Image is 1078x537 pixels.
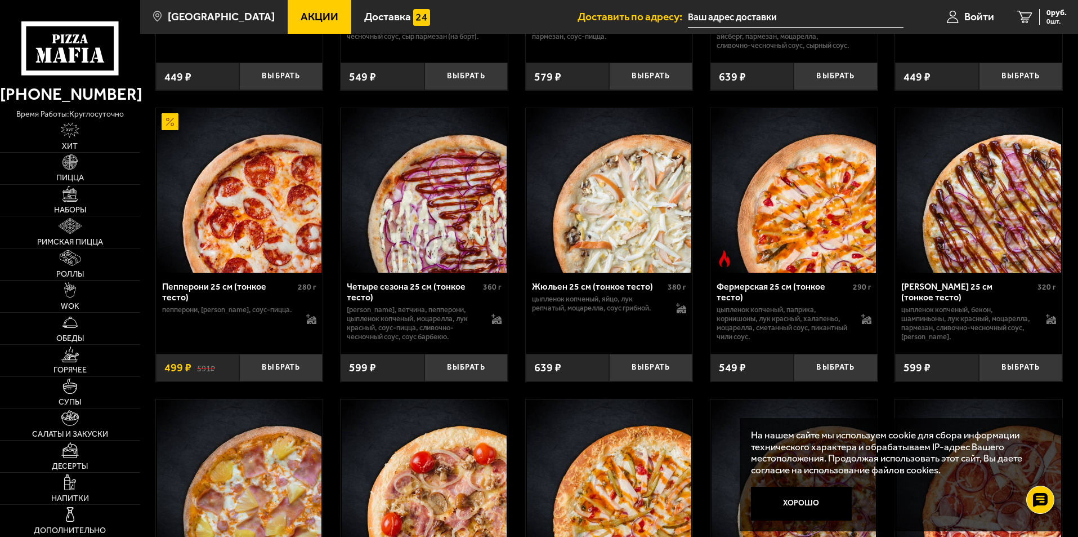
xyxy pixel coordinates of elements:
[901,305,1035,341] p: цыпленок копченый, бекон, шампиньоны, лук красный, моцарелла, пармезан, сливочно-чесночный соус, ...
[964,11,994,22] span: Войти
[52,463,88,471] span: Десерты
[716,250,733,267] img: Острое блюдо
[609,354,692,381] button: Выбрать
[349,361,376,374] span: 599 ₽
[712,108,876,273] img: Фермерская 25 см (тонкое тесто)
[56,270,84,278] span: Роллы
[413,9,430,26] img: 15daf4d41897b9f0e9f617042186c801.svg
[164,70,191,83] span: 449 ₽
[895,108,1062,273] a: Чикен Барбекю 25 см (тонкое тесто)
[534,70,561,83] span: 579 ₽
[483,282,502,292] span: 360 г
[979,354,1062,381] button: Выбрать
[1046,9,1067,17] span: 0 руб.
[1046,18,1067,25] span: 0 шт.
[51,495,89,503] span: Напитки
[710,108,878,273] a: Острое блюдоФермерская 25 см (тонкое тесто)
[532,295,665,313] p: цыпленок копченый, яйцо, лук репчатый, моцарелла, соус грибной.
[197,362,215,374] s: 591 ₽
[53,366,87,374] span: Горячее
[341,108,508,273] a: Четыре сезона 25 см (тонкое тесто)
[162,281,296,303] div: Пепперони 25 см (тонкое тесто)
[751,429,1045,476] p: На нашем сайте мы используем cookie для сбора информации технического характера и обрабатываем IP...
[59,398,81,406] span: Супы
[62,143,78,150] span: Хит
[534,361,561,374] span: 639 ₽
[717,281,850,303] div: Фермерская 25 см (тонкое тесто)
[56,174,84,182] span: Пицца
[156,108,323,273] a: АкционныйПепперони 25 см (тонкое тесто)
[347,305,480,341] p: [PERSON_NAME], ветчина, пепперони, цыпленок копченый, моцарелла, лук красный, соус-пицца, сливочн...
[349,70,376,83] span: 549 ₽
[301,11,338,22] span: Акции
[668,282,686,292] span: 380 г
[364,11,411,22] span: Доставка
[532,281,665,292] div: Жюльен 25 см (тонкое тесто)
[56,335,84,343] span: Обеды
[424,354,508,381] button: Выбрать
[897,108,1061,273] img: Чикен Барбекю 25 см (тонкое тесто)
[578,11,688,22] span: Доставить по адресу:
[688,7,903,28] input: Ваш адрес доставки
[347,281,480,303] div: Четыре сезона 25 см (тонкое тесто)
[239,354,323,381] button: Выбрать
[342,108,506,273] img: Четыре сезона 25 см (тонкое тесто)
[424,63,508,90] button: Выбрать
[1037,282,1056,292] span: 320 г
[717,305,850,341] p: цыпленок копченый, паприка, корнишоны, лук красный, халапеньо, моцарелла, сметанный соус, пикантн...
[298,282,316,292] span: 280 г
[794,63,877,90] button: Выбрать
[34,527,106,535] span: Дополнительно
[527,108,691,273] img: Жюльен 25 см (тонкое тесто)
[54,206,86,214] span: Наборы
[162,113,178,130] img: Акционный
[157,108,321,273] img: Пепперони 25 см (тонкое тесто)
[903,70,931,83] span: 449 ₽
[903,361,931,374] span: 599 ₽
[794,354,877,381] button: Выбрать
[168,11,275,22] span: [GEOGRAPHIC_DATA]
[901,281,1035,303] div: [PERSON_NAME] 25 см (тонкое тесто)
[979,63,1062,90] button: Выбрать
[61,303,79,310] span: WOK
[239,63,323,90] button: Выбрать
[162,305,296,314] p: пепперони, [PERSON_NAME], соус-пицца.
[751,487,852,521] button: Хорошо
[609,63,692,90] button: Выбрать
[526,108,693,273] a: Жюльен 25 см (тонкое тесто)
[853,282,871,292] span: 290 г
[32,431,108,438] span: Салаты и закуски
[719,361,746,374] span: 549 ₽
[719,70,746,83] span: 639 ₽
[164,361,191,374] span: 499 ₽
[37,238,103,246] span: Римская пицца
